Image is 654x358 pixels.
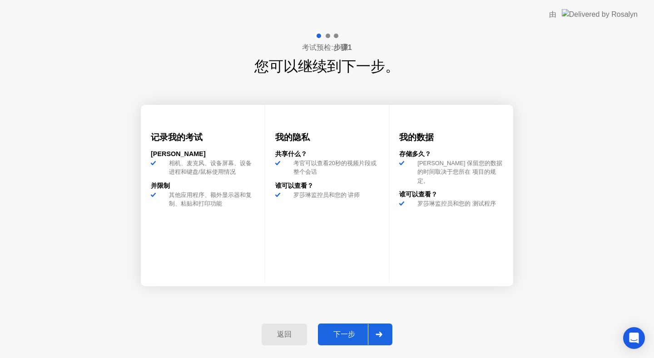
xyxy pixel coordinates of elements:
[302,42,352,53] h4: 考试预检:
[290,191,379,206] div: 罗莎琳监控员和您的 讲师
[290,159,379,176] div: 考官可以查看20秒的视频片段或整个会话
[321,330,368,339] div: 下一步
[262,324,307,345] button: 返回
[318,324,392,345] button: 下一步
[333,44,352,51] b: 步骤1
[165,191,255,208] div: 其他应用程序、额外显示器和复制、粘贴和打印功能
[399,190,503,200] div: 谁可以查看？
[623,327,645,349] div: Open Intercom Messenger
[151,149,255,159] div: [PERSON_NAME]
[399,131,503,144] h3: 我的数据
[549,9,556,20] div: 由
[151,131,255,144] h3: 记录我的考试
[562,9,638,20] img: Delivered by Rosalyn
[275,181,379,191] div: 谁可以查看？
[264,330,304,339] div: 返回
[165,159,255,176] div: 相机、麦克风、设备屏幕、设备进程和键盘/鼠标使用情况
[399,149,503,159] div: 存储多久？
[275,149,379,159] div: 共享什么？
[414,159,503,185] div: [PERSON_NAME] 保留您的数据的时间取决于您所在 项目的规定。
[414,199,503,215] div: 罗莎琳监控员和您的 测试程序
[151,181,255,191] div: 并限制
[254,55,400,77] h1: 您可以继续到下一步。
[275,131,379,144] h3: 我的隐私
